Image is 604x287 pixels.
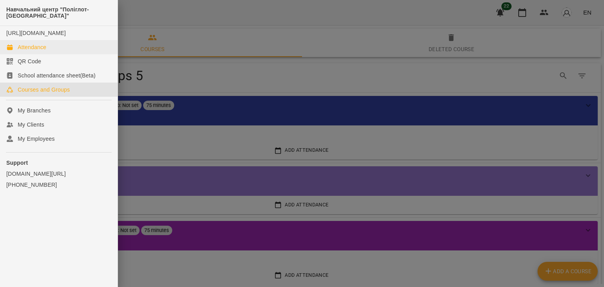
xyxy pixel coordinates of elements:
a: [PHONE_NUMBER] [6,181,111,189]
span: Навчальний центр "Поліглот-[GEOGRAPHIC_DATA]" [6,6,111,19]
div: My Employees [18,135,55,143]
div: My Branches [18,107,51,114]
div: School attendance sheet(Beta) [18,72,96,79]
a: [DOMAIN_NAME][URL] [6,170,111,178]
a: [URL][DOMAIN_NAME] [6,30,66,36]
div: Attendance [18,43,46,51]
div: QR Code [18,57,41,65]
div: My Clients [18,121,44,129]
div: Courses and Groups [18,86,70,94]
p: Support [6,159,111,167]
